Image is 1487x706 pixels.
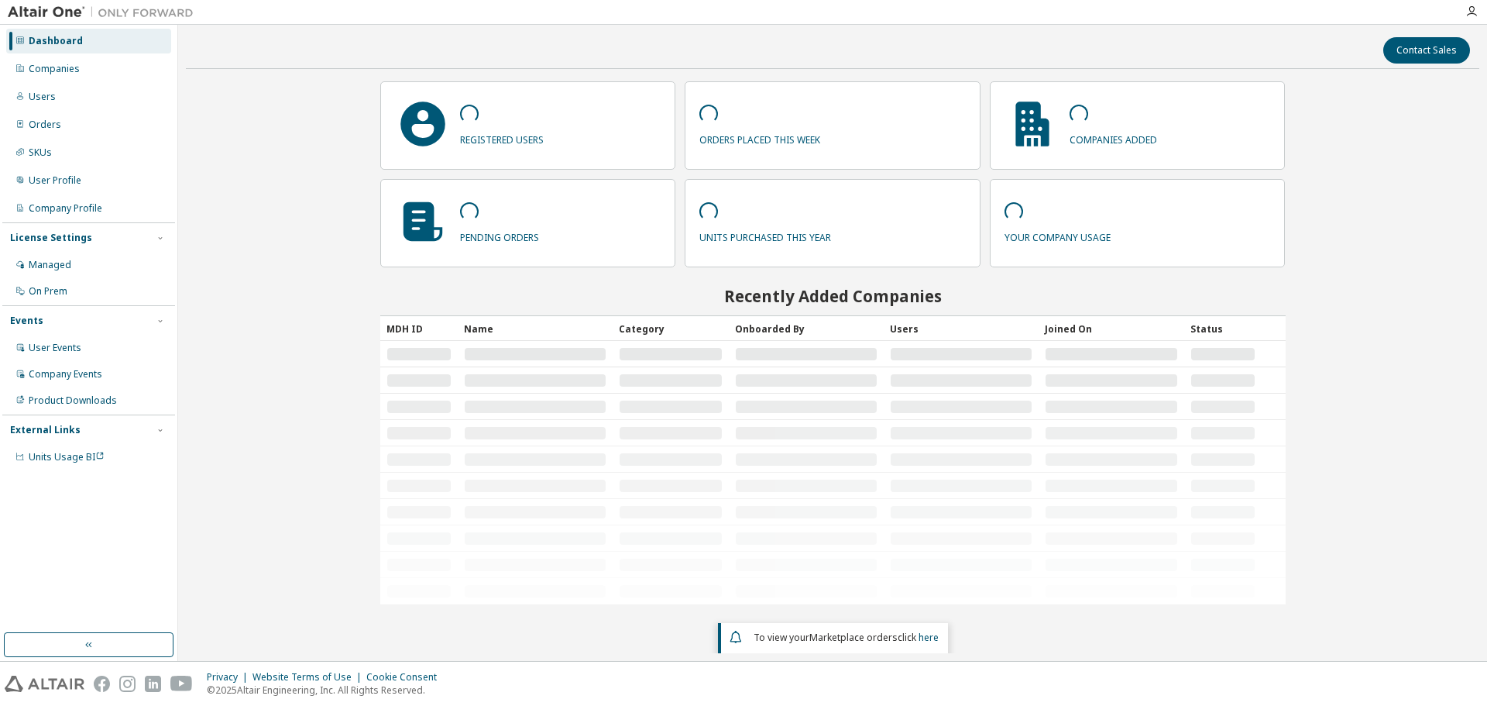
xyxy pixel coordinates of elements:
[464,316,606,341] div: Name
[29,259,71,271] div: Managed
[29,394,117,407] div: Product Downloads
[460,129,544,146] p: registered users
[207,684,446,697] p: © 2025 Altair Engineering, Inc. All Rights Reserved.
[29,202,102,215] div: Company Profile
[699,129,820,146] p: orders placed this week
[207,671,252,684] div: Privacy
[29,450,105,463] span: Units Usage BI
[10,232,92,244] div: License Settings
[1070,129,1157,146] p: companies added
[29,174,81,187] div: User Profile
[380,286,1286,306] h2: Recently Added Companies
[29,63,80,75] div: Companies
[1190,316,1255,341] div: Status
[170,676,193,692] img: youtube.svg
[754,631,939,644] span: To view your click
[1045,316,1178,341] div: Joined On
[735,316,877,341] div: Onboarded By
[29,91,56,103] div: Users
[809,631,898,644] em: Marketplace orders
[386,316,452,341] div: MDH ID
[699,226,831,244] p: units purchased this year
[8,5,201,20] img: Altair One
[29,35,83,47] div: Dashboard
[366,671,446,684] div: Cookie Consent
[5,676,84,692] img: altair_logo.svg
[29,119,61,131] div: Orders
[1383,37,1470,64] button: Contact Sales
[252,671,366,684] div: Website Terms of Use
[919,631,939,644] a: here
[29,285,67,298] div: On Prem
[1004,226,1111,244] p: your company usage
[94,676,110,692] img: facebook.svg
[29,342,81,354] div: User Events
[29,146,52,159] div: SKUs
[619,316,723,341] div: Category
[119,676,136,692] img: instagram.svg
[460,226,539,244] p: pending orders
[10,424,81,436] div: External Links
[890,316,1032,341] div: Users
[29,368,102,381] div: Company Events
[10,315,43,327] div: Events
[145,676,161,692] img: linkedin.svg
